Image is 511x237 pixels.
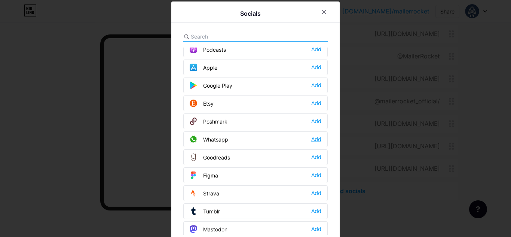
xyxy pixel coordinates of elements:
div: Mastodon [190,225,227,233]
div: Google Play [190,82,232,89]
div: Add [311,46,321,53]
div: Strava [190,189,219,197]
div: Add [311,154,321,161]
div: Socials [240,9,261,18]
div: Goodreads [190,154,230,161]
div: Apple [190,64,217,71]
div: Whatsapp [190,136,228,143]
div: Add [311,82,321,89]
div: Add [311,136,321,143]
div: Add [311,64,321,71]
div: Add [311,225,321,233]
div: Tumblr [190,207,220,215]
div: Poshmark [190,118,227,125]
div: Podcasts [190,46,226,53]
div: Add [311,118,321,125]
div: Add [311,171,321,179]
input: Search [191,33,273,40]
div: Etsy [190,100,214,107]
div: Add [311,100,321,107]
div: Add [311,207,321,215]
div: Add [311,189,321,197]
div: Figma [190,171,218,179]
